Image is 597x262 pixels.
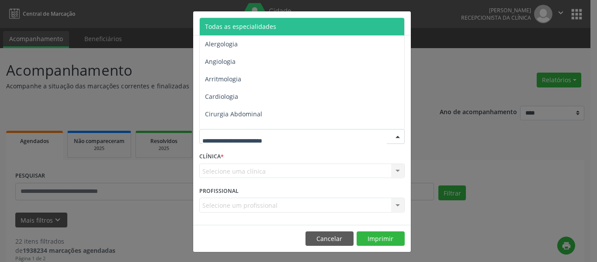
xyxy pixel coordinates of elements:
h5: Relatório de agendamentos [199,17,299,29]
span: Cirurgia Abdominal [205,110,262,118]
span: Alergologia [205,40,238,48]
span: Cardiologia [205,92,238,101]
span: Cirurgia Bariatrica [205,127,259,136]
button: Close [393,11,411,33]
label: PROFISSIONAL [199,184,239,198]
span: Arritmologia [205,75,241,83]
span: Angiologia [205,57,236,66]
label: CLÍNICA [199,150,224,164]
span: Todas as especialidades [205,22,276,31]
button: Imprimir [357,231,405,246]
button: Cancelar [305,231,354,246]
